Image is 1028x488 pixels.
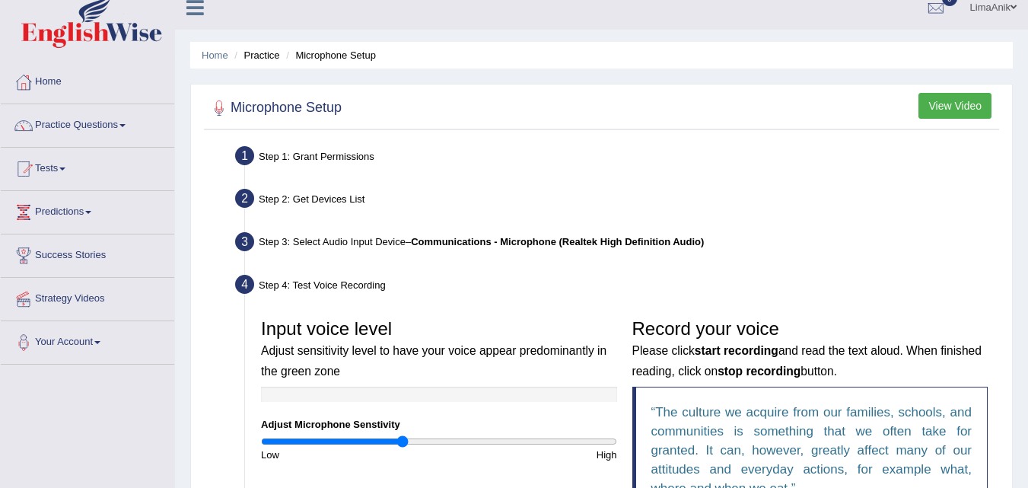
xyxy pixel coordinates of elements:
[632,344,982,377] small: Please click and read the text aloud. When finished reading, click on button.
[228,228,1005,261] div: Step 3: Select Audio Input Device
[253,448,439,462] div: Low
[228,270,1005,304] div: Step 4: Test Voice Recording
[1,191,174,229] a: Predictions
[231,48,279,62] li: Practice
[411,236,704,247] b: Communications - Microphone (Realtek High Definition Audio)
[228,184,1005,218] div: Step 2: Get Devices List
[282,48,376,62] li: Microphone Setup
[261,417,400,432] label: Adjust Microphone Senstivity
[1,234,174,273] a: Success Stories
[208,97,342,120] h2: Microphone Setup
[202,49,228,61] a: Home
[718,365,800,378] b: stop recording
[1,148,174,186] a: Tests
[1,104,174,142] a: Practice Questions
[1,61,174,99] a: Home
[632,319,988,379] h3: Record your voice
[228,142,1005,175] div: Step 1: Grant Permissions
[1,321,174,359] a: Your Account
[1,278,174,316] a: Strategy Videos
[261,344,606,377] small: Adjust sensitivity level to have your voice appear predominantly in the green zone
[695,344,778,357] b: start recording
[439,448,625,462] div: High
[918,93,991,119] button: View Video
[261,319,617,379] h3: Input voice level
[406,236,704,247] span: –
